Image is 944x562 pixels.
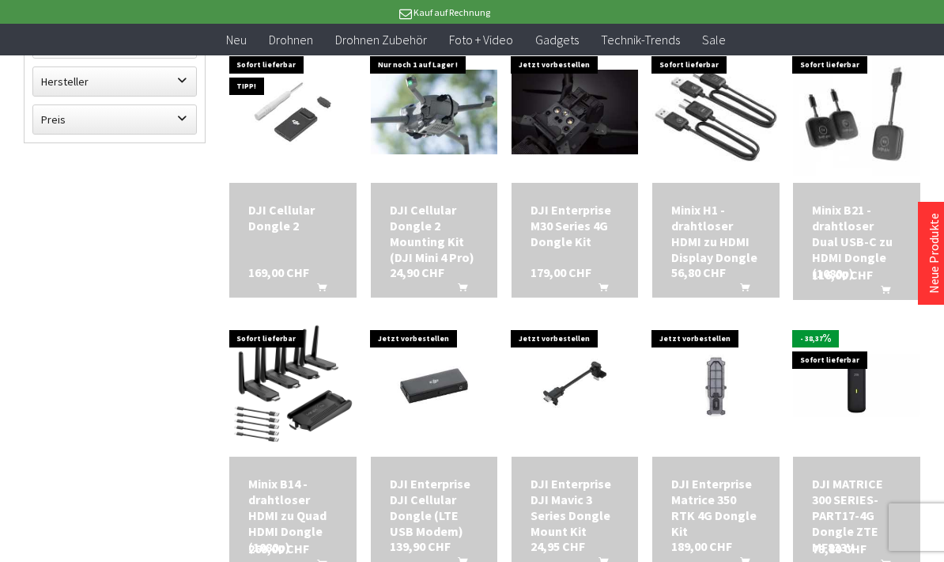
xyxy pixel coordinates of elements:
[812,202,901,281] a: Minix B21 - drahtloser Dual USB-C zu HDMI Dongle (1080p) 116,00 CHF In den Warenkorb
[512,344,638,428] img: DJI Enterprise DJI Mavic 3 Series Dongle Mount Kit
[652,48,779,175] img: Minix H1 - drahtloser HDMI zu HDMI Display Dongle
[580,280,617,301] button: In den Warenkorb
[812,267,873,283] span: 116,00 CHF
[248,541,309,556] span: 269,00 CHF
[671,476,760,539] div: DJI Enterprise Matrice 350 RTK 4G Dongle Kit
[371,344,497,428] img: DJI Enterprise DJI Cellular Dongle (LTE USB Modem)
[721,280,759,301] button: In den Warenkorb
[535,32,579,47] span: Gadgets
[298,280,336,301] button: In den Warenkorb
[671,202,760,265] a: Minix H1 - drahtloser HDMI zu HDMI Display Dongle 56,80 CHF In den Warenkorb
[793,354,919,417] img: DJI MATRICE 300 SERIES-PART17-4G Dongle ZTE MF833V
[926,213,942,294] a: Neue Produkte
[812,202,901,281] div: Minix B21 - drahtloser Dual USB-C zu HDMI Dongle (1080p)
[33,105,196,134] label: Preis
[652,344,779,428] img: DJI Enterprise Matrice 350 RTK 4G Dongle Kit
[215,24,258,56] a: Neu
[390,538,451,554] span: 139,90 CHF
[862,283,900,303] button: In den Warenkorb
[371,70,497,154] img: DJI Cellular Dongle 2 Mounting Kit (DJI Mini 4 Pro)
[390,476,478,539] div: DJI Enterprise DJI Cellular Dongle (LTE USB Modem)
[601,32,680,47] span: Technik-Trends
[229,322,356,449] img: Minix B14 - drahtloser HDMI zu Quad HDMI Dongle (1080p)
[691,24,737,56] a: Sale
[812,476,901,555] a: DJI MATRICE 300 SERIES-PART17-4G Dongle ZTE MF833V 79,80 CHF In den Warenkorb
[226,32,247,47] span: Neu
[531,202,619,249] div: DJI Enterprise M30 Series 4G Dongle Kit
[33,67,196,96] label: Hersteller
[531,538,585,554] span: 24,95 CHF
[702,32,726,47] span: Sale
[248,476,337,555] div: Minix B14 - drahtloser HDMI zu Quad HDMI Dongle (1080p)
[390,202,478,265] a: DJI Cellular Dongle 2 Mounting Kit (DJI Mini 4 Pro) 24,90 CHF In den Warenkorb
[671,538,732,554] span: 189,00 CHF
[390,476,478,539] a: DJI Enterprise DJI Cellular Dongle (LTE USB Modem) 139,90 CHF In den Warenkorb
[671,476,760,539] a: DJI Enterprise Matrice 350 RTK 4G Dongle Kit 189,00 CHF In den Warenkorb
[438,24,524,56] a: Foto + Video
[531,476,619,539] a: DJI Enterprise DJI Mavic 3 Series Dongle Mount Kit 24,95 CHF In den Warenkorb
[449,32,513,47] span: Foto + Video
[269,32,313,47] span: Drohnen
[531,264,591,280] span: 179,00 CHF
[335,32,427,47] span: Drohnen Zubehör
[248,476,337,555] a: Minix B14 - drahtloser HDMI zu Quad HDMI Dongle (1080p) 269,00 CHF In den Warenkorb
[671,264,726,280] span: 56,80 CHF
[390,264,444,280] span: 24,90 CHF
[248,202,337,234] a: DJI Cellular Dongle 2 169,00 CHF In den Warenkorb
[229,70,356,154] img: DJI Cellular Dongle 2
[258,24,324,56] a: Drohnen
[793,48,919,175] img: Minix B21 - drahtloser Dual USB-C zu HDMI Dongle (1080p)
[671,202,760,265] div: Minix H1 - drahtloser HDMI zu HDMI Display Dongle
[439,280,477,301] button: In den Warenkorb
[512,70,638,154] img: DJI Enterprise M30 Series 4G Dongle Kit
[812,541,867,556] span: 79,80 CHF
[324,24,438,56] a: Drohnen Zubehör
[248,264,309,280] span: 169,00 CHF
[248,202,337,234] div: DJI Cellular Dongle 2
[390,202,478,265] div: DJI Cellular Dongle 2 Mounting Kit (DJI Mini 4 Pro)
[590,24,691,56] a: Technik-Trends
[524,24,590,56] a: Gadgets
[812,476,901,555] div: DJI MATRICE 300 SERIES-PART17-4G Dongle ZTE MF833V
[531,202,619,249] a: DJI Enterprise M30 Series 4G Dongle Kit 179,00 CHF In den Warenkorb
[531,476,619,539] div: DJI Enterprise DJI Mavic 3 Series Dongle Mount Kit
